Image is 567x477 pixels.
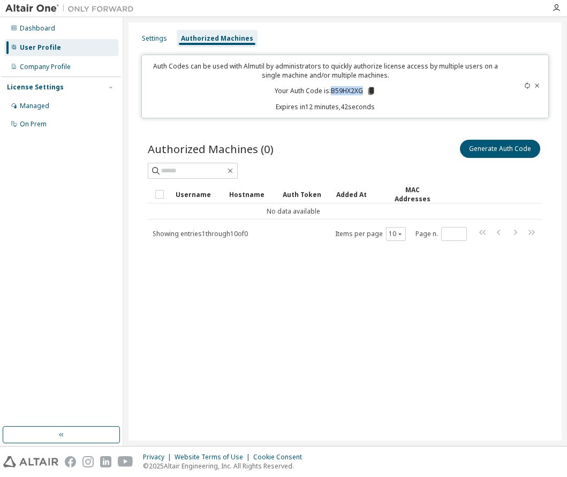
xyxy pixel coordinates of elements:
div: Dashboard [20,24,55,33]
p: Your Auth Code is: B59HX2XG [275,86,376,96]
div: Website Terms of Use [175,453,253,461]
div: MAC Addresses [390,185,435,203]
div: Settings [142,34,167,43]
div: Managed [20,102,49,110]
div: Company Profile [20,63,71,71]
div: Cookie Consent [253,453,308,461]
button: 10 [389,230,403,238]
div: Hostname [229,186,274,203]
span: Page n. [415,227,467,241]
td: No data available [148,203,439,219]
div: User Profile [20,43,61,52]
div: Added At [336,186,381,203]
img: facebook.svg [65,456,76,467]
div: On Prem [20,120,47,128]
div: Auth Token [283,186,328,203]
p: © 2025 Altair Engineering, Inc. All Rights Reserved. [143,461,308,471]
div: Username [176,186,221,203]
img: youtube.svg [118,456,133,467]
p: Auth Codes can be used with Almutil by administrators to quickly authorize license access by mult... [148,62,503,80]
img: instagram.svg [82,456,94,467]
span: Items per page [335,227,406,241]
img: altair_logo.svg [3,456,58,467]
img: linkedin.svg [100,456,111,467]
div: Authorized Machines [181,34,253,43]
img: Altair One [5,3,139,14]
div: Privacy [143,453,175,461]
span: Showing entries 1 through 10 of 0 [153,229,248,238]
div: License Settings [7,83,64,92]
p: Expires in 12 minutes, 42 seconds [148,102,503,111]
span: Authorized Machines (0) [148,141,274,156]
button: Generate Auth Code [460,140,540,158]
